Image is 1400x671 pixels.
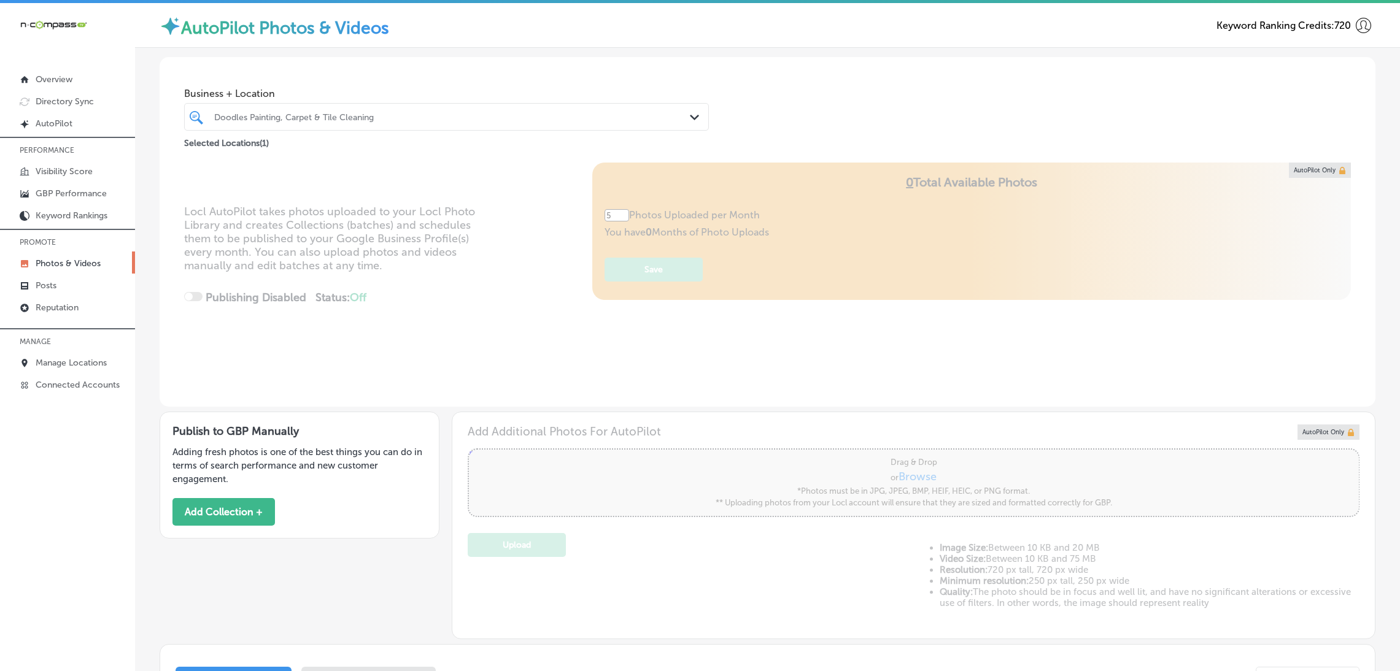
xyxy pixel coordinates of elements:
p: Adding fresh photos is one of the best things you can do in terms of search performance and new c... [172,445,427,486]
p: AutoPilot [36,118,72,129]
p: Keyword Rankings [36,210,107,221]
span: Business + Location [184,88,709,99]
div: Doodles Painting, Carpet & Tile Cleaning [214,112,691,122]
label: AutoPilot Photos & Videos [181,18,389,38]
p: Posts [36,280,56,291]
p: Overview [36,74,72,85]
p: Visibility Score [36,166,93,177]
p: Reputation [36,302,79,313]
p: GBP Performance [36,188,107,199]
img: autopilot-icon [160,15,181,37]
p: Manage Locations [36,358,107,368]
p: Selected Locations ( 1 ) [184,133,269,148]
img: 660ab0bf-5cc7-4cb8-ba1c-48b5ae0f18e60NCTV_CLogo_TV_Black_-500x88.png [20,19,87,31]
p: Connected Accounts [36,380,120,390]
p: Directory Sync [36,96,94,107]
p: Photos & Videos [36,258,101,269]
h3: Publish to GBP Manually [172,424,427,438]
span: Keyword Ranking Credits: 720 [1216,20,1351,31]
button: Add Collection + [172,498,275,526]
